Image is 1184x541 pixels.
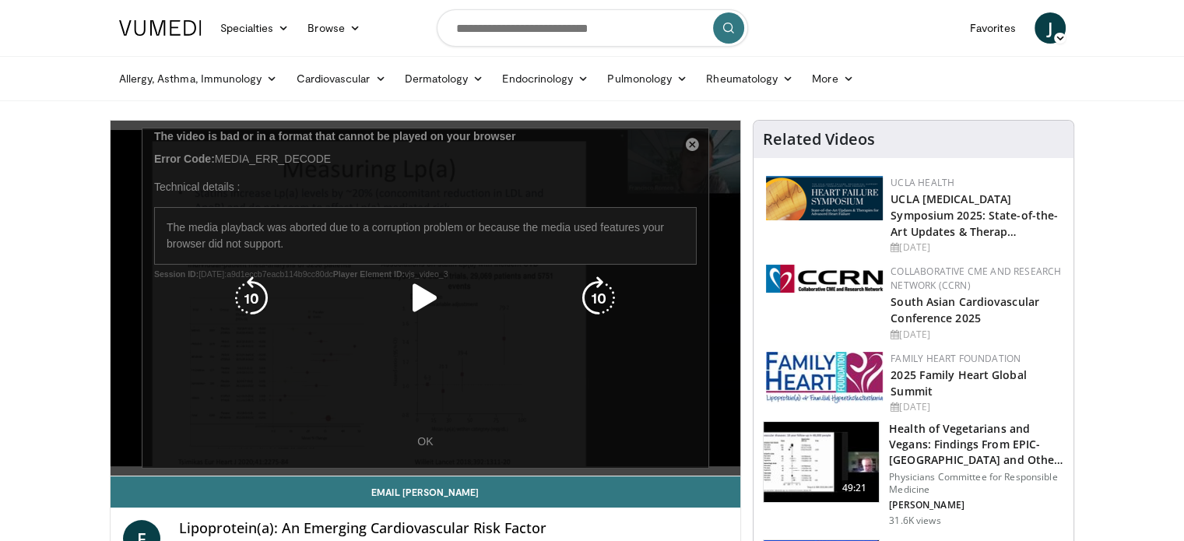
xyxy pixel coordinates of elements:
a: Allergy, Asthma, Immunology [110,63,287,94]
a: J [1035,12,1066,44]
a: 49:21 Health of Vegetarians and Vegans: Findings From EPIC-[GEOGRAPHIC_DATA] and Othe… Physicians... [763,421,1064,527]
a: UCLA [MEDICAL_DATA] Symposium 2025: State-of-the-Art Updates & Therap… [891,191,1058,239]
img: a04ee3ba-8487-4636-b0fb-5e8d268f3737.png.150x105_q85_autocrop_double_scale_upscale_version-0.2.png [766,265,883,293]
a: Endocrinology [493,63,598,94]
input: Search topics, interventions [437,9,748,47]
a: Family Heart Foundation [891,352,1021,365]
p: Physicians Committee for Responsible Medicine [889,471,1064,496]
h3: Health of Vegetarians and Vegans: Findings From EPIC-[GEOGRAPHIC_DATA] and Othe… [889,421,1064,468]
a: Browse [298,12,370,44]
a: Specialties [211,12,299,44]
a: 2025 Family Heart Global Summit [891,367,1026,399]
h4: Lipoprotein(a): An Emerging Cardiovascular Risk Factor [179,520,729,537]
img: 96363db5-6b1b-407f-974b-715268b29f70.jpeg.150x105_q85_autocrop_double_scale_upscale_version-0.2.jpg [766,352,883,403]
h4: Related Videos [763,130,875,149]
a: Email [PERSON_NAME] [111,476,741,508]
p: 31.6K views [889,515,940,527]
a: Cardiovascular [286,63,395,94]
img: 0682476d-9aca-4ba2-9755-3b180e8401f5.png.150x105_q85_autocrop_double_scale_upscale_version-0.2.png [766,176,883,220]
video-js: Video Player [111,121,741,476]
a: Dermatology [395,63,494,94]
div: [DATE] [891,400,1061,414]
span: 49:21 [836,480,873,496]
img: VuMedi Logo [119,20,202,36]
a: Collaborative CME and Research Network (CCRN) [891,265,1061,292]
a: More [803,63,863,94]
a: Favorites [961,12,1025,44]
div: [DATE] [891,241,1061,255]
div: [DATE] [891,328,1061,342]
img: 606f2b51-b844-428b-aa21-8c0c72d5a896.150x105_q85_crop-smart_upscale.jpg [764,422,879,503]
a: South Asian Cardiovascular Conference 2025 [891,294,1039,325]
a: Pulmonology [598,63,697,94]
a: UCLA Health [891,176,954,189]
a: Rheumatology [697,63,803,94]
p: [PERSON_NAME] [889,499,1064,511]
